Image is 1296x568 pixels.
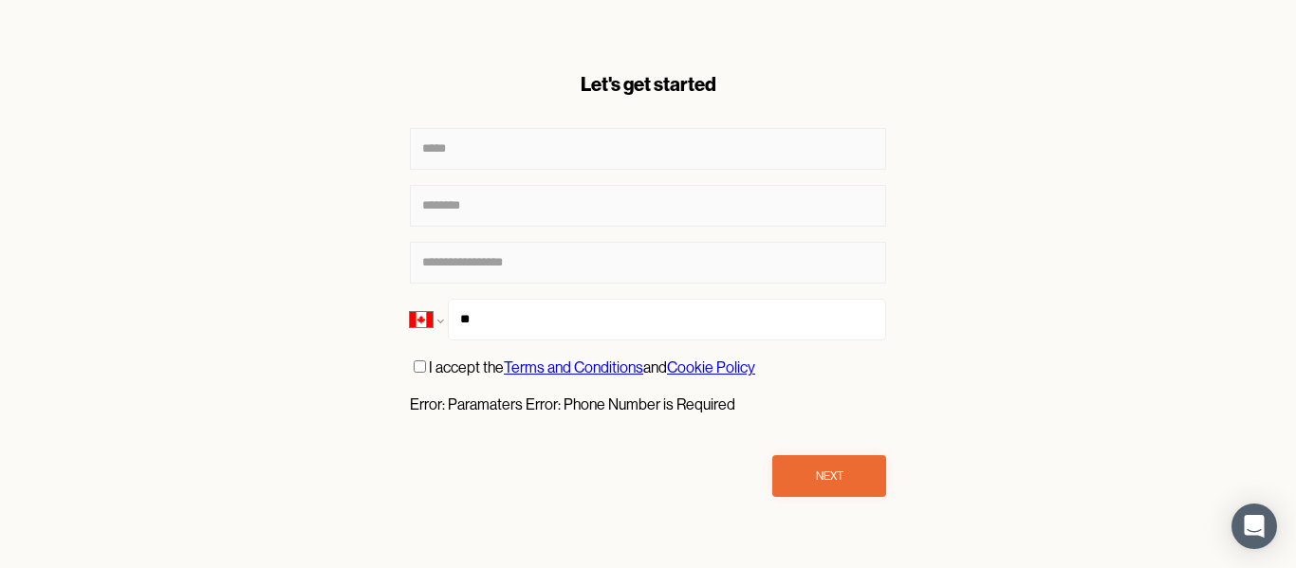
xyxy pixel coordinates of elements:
a: Terms and Conditions [504,358,643,376]
p: I accept the and [429,356,755,380]
button: Next [772,455,886,497]
div: Next [816,467,843,486]
div: Open Intercom Messenger [1231,504,1277,549]
p: Error: Paramaters Error: Phone Number is Required [410,395,886,413]
a: Cookie Policy [667,358,755,376]
div: Let's get started [410,71,886,98]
